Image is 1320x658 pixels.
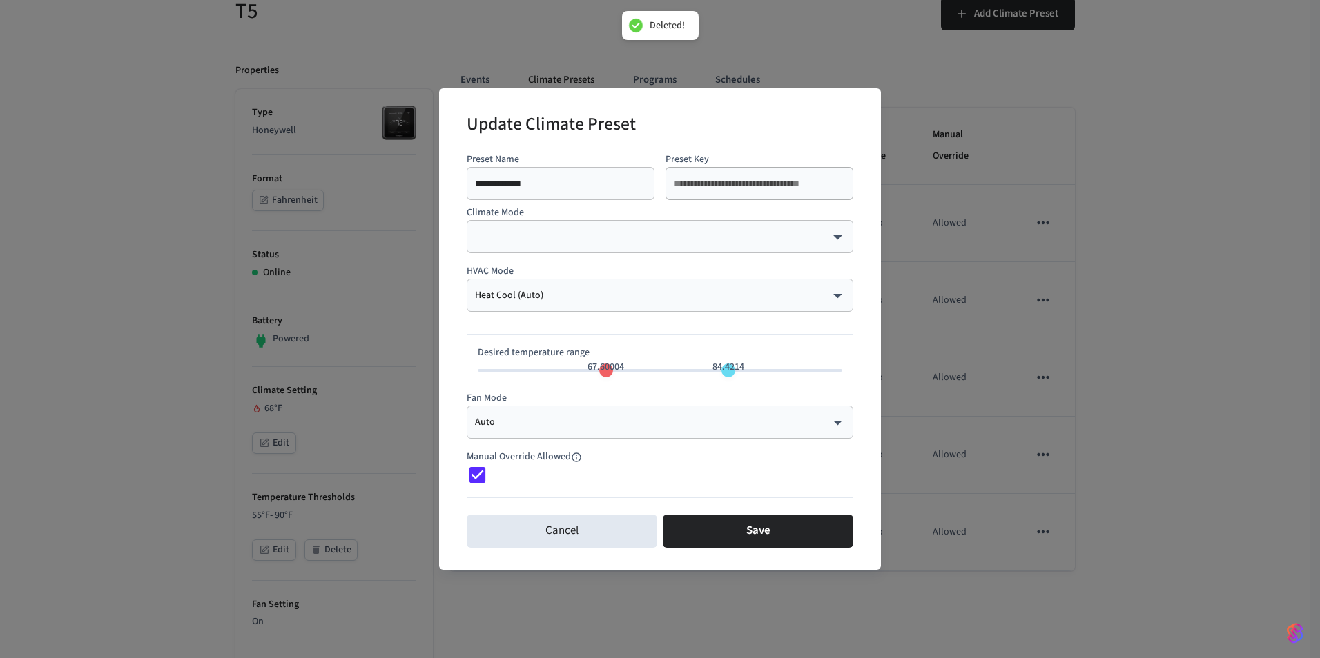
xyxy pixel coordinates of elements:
p: HVAC Mode [467,264,853,279]
p: Preset Key [666,152,853,167]
button: Cancel [467,515,657,548]
img: SeamLogoGradient.69752ec5.svg [1287,622,1303,644]
span: 84.4214 [712,360,744,374]
p: Desired temperature range [478,346,842,360]
div: Auto [475,415,845,429]
div: Deleted! [650,19,685,32]
div: Heat Cool (Auto) [475,288,845,302]
h2: Update Climate Preset [467,105,636,147]
p: Fan Mode [467,391,853,406]
p: Climate Mode [467,206,853,220]
button: Save [663,515,853,548]
span: This property is being deprecated. Consider using the schedule's override allowed property instead. [467,450,610,463]
span: 67.60004 [588,360,624,374]
p: Preset Name [467,152,654,167]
